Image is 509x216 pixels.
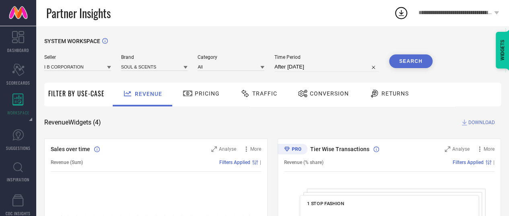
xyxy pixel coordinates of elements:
span: Seller [44,54,111,60]
span: More [484,146,495,152]
div: Open download list [394,6,408,20]
span: | [493,160,495,165]
span: SUGGESTIONS [6,145,31,151]
span: INSPIRATION [7,177,29,183]
span: DASHBOARD [7,47,29,53]
span: Tier Wise Transactions [310,146,369,152]
span: Revenue (Sum) [51,160,83,165]
span: Revenue Widgets ( 4 ) [44,118,101,127]
span: SYSTEM WORKSPACE [44,38,100,44]
span: Filter By Use-Case [48,89,105,98]
div: Premium [278,144,307,156]
span: 1 STOP FASHION [307,201,344,206]
span: Conversion [310,90,349,97]
span: Revenue (% share) [284,160,324,165]
svg: Zoom [211,146,217,152]
svg: Zoom [445,146,450,152]
span: Partner Insights [46,5,111,21]
span: Revenue [135,91,162,97]
span: Filters Applied [219,160,250,165]
span: Category [198,54,264,60]
span: | [260,160,261,165]
span: More [250,146,261,152]
span: SCORECARDS [6,80,30,86]
span: Sales over time [51,146,90,152]
span: Filters Applied [453,160,484,165]
button: Search [389,54,433,68]
span: Brand [121,54,188,60]
span: DOWNLOAD [468,118,495,127]
input: Select time period [274,62,379,72]
span: Pricing [195,90,220,97]
span: Traffic [252,90,277,97]
span: Analyse [219,146,236,152]
span: Time Period [274,54,379,60]
span: Returns [381,90,409,97]
span: WORKSPACE [7,110,29,116]
span: Analyse [452,146,470,152]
